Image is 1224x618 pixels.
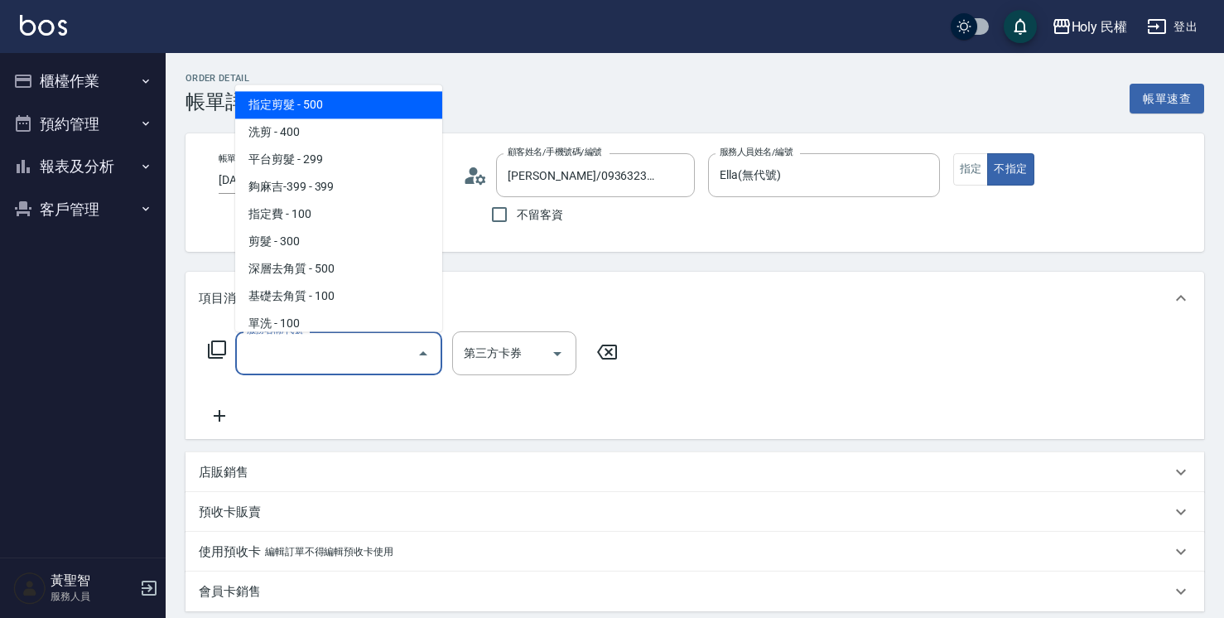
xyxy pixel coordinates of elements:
[235,173,442,200] span: 夠麻吉-399 - 399
[517,206,563,224] span: 不留客資
[219,152,253,165] label: 帳單日期
[1045,10,1135,44] button: Holy 民權
[219,167,351,194] input: YYYY/MM/DD hh:mm
[51,572,135,589] h5: 黃聖智
[51,589,135,604] p: 服務人員
[186,272,1204,325] div: 項目消費
[235,91,442,118] span: 指定剪髮 - 500
[1130,84,1204,114] button: 帳單速查
[199,504,261,521] p: 預收卡販賣
[235,118,442,146] span: 洗剪 - 400
[235,255,442,282] span: 深層去角質 - 500
[186,452,1204,492] div: 店販銷售
[186,90,265,113] h3: 帳單詳細
[235,310,442,337] span: 單洗 - 100
[953,153,989,186] button: 指定
[1072,17,1128,37] div: Holy 民權
[987,153,1034,186] button: 不指定
[235,200,442,228] span: 指定費 - 100
[186,572,1204,611] div: 會員卡銷售
[186,492,1204,532] div: 預收卡販賣
[235,228,442,255] span: 剪髮 - 300
[13,572,46,605] img: Person
[7,145,159,188] button: 報表及分析
[508,146,602,158] label: 顧客姓名/手機號碼/編號
[235,146,442,173] span: 平台剪髮 - 299
[7,60,159,103] button: 櫃檯作業
[199,290,248,307] p: 項目消費
[186,532,1204,572] div: 使用預收卡編輯訂單不得編輯預收卡使用
[199,543,261,561] p: 使用預收卡
[544,340,571,367] button: Open
[410,340,436,367] button: Close
[20,15,67,36] img: Logo
[186,325,1204,439] div: 項目消費
[1140,12,1204,42] button: 登出
[7,103,159,146] button: 預約管理
[199,583,261,601] p: 會員卡銷售
[235,282,442,310] span: 基礎去角質 - 100
[1004,10,1037,43] button: save
[7,188,159,231] button: 客戶管理
[199,464,248,481] p: 店販銷售
[265,543,393,561] p: 編輯訂單不得編輯預收卡使用
[720,146,793,158] label: 服務人員姓名/編號
[186,73,265,84] h2: Order detail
